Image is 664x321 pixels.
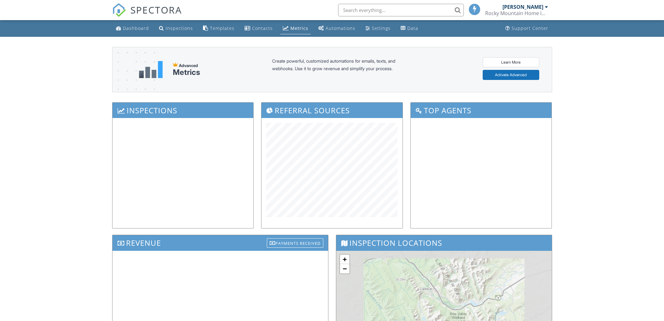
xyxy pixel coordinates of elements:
[502,4,543,10] div: [PERSON_NAME]
[139,61,163,78] img: metrics-aadfce2e17a16c02574e7fc40e4d6b8174baaf19895a402c862ea781aae8ef5b.svg
[326,25,355,31] div: Automations
[485,10,548,16] div: Rocky Mountain Home Inspections Ltd.
[112,103,254,118] h3: Inspections
[512,25,548,31] div: Support Center
[210,25,234,31] div: Templates
[112,8,182,22] a: SPECTORA
[336,235,552,251] h3: Inspection Locations
[338,4,464,16] input: Search everything...
[411,103,552,118] h3: Top Agents
[398,23,421,34] a: Data
[130,3,182,16] span: SPECTORA
[156,23,195,34] a: Inspections
[340,255,349,264] a: Zoom in
[483,57,539,67] a: Learn More
[252,25,273,31] div: Contacts
[407,25,418,31] div: Data
[113,23,151,34] a: Dashboard
[363,23,393,34] a: Settings
[290,25,308,31] div: Metrics
[372,25,391,31] div: Settings
[261,103,403,118] h3: Referral Sources
[179,63,198,68] span: Advanced
[267,238,323,248] div: Payments Received
[483,70,539,80] a: Activate Advanced
[200,23,237,34] a: Templates
[316,23,358,34] a: Automations (Basic)
[112,47,155,117] img: advanced-banner-bg-f6ff0eecfa0ee76150a1dea9fec4b49f333892f74bc19f1b897a312d7a1b2ff3.png
[267,237,323,247] a: Payments Received
[123,25,149,31] div: Dashboard
[340,264,349,273] a: Zoom out
[166,25,193,31] div: Inspections
[112,235,328,251] h3: Revenue
[242,23,275,34] a: Contacts
[503,23,551,34] a: Support Center
[173,68,200,77] div: Metrics
[280,23,311,34] a: Metrics
[112,3,126,17] img: The Best Home Inspection Software - Spectora
[272,57,410,82] div: Create powerful, customized automations for emails, texts, and webhooks. Use it to grow revenue a...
